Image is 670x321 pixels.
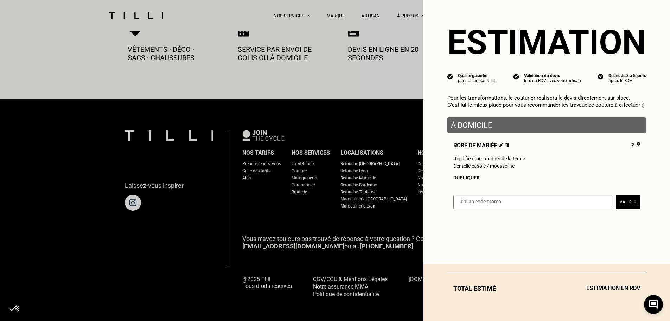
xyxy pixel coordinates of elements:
[453,175,640,180] div: Dupliquer
[447,73,453,80] img: icon list info
[513,73,519,80] img: icon list info
[453,163,515,169] span: Dentelle et soie / mousseline
[451,121,643,130] p: À domicile
[458,73,497,78] div: Qualité garantie
[586,285,640,292] span: Estimation en RDV
[616,195,640,209] button: Valider
[453,195,612,209] input: J‘ai un code promo
[608,73,646,78] div: Délais de 3 à 5 jours
[524,73,581,78] div: Validation du devis
[458,78,497,83] div: par nos artisans Tilli
[447,23,646,62] section: Estimation
[499,143,504,147] img: Éditer
[608,78,646,83] div: après le RDV
[505,143,509,147] img: Supprimer
[598,73,604,80] img: icon list info
[637,142,640,146] img: Pourquoi le prix est indéfini ?
[631,142,640,150] div: ?
[524,78,581,83] div: lors du RDV avec votre artisan
[447,285,646,292] div: Total estimé
[453,156,525,161] span: Rigidification : donner de la tenue
[447,94,646,109] p: Pour les transformations, le couturier réalisera le devis directement sur place. C’est lui le mie...
[453,142,509,150] span: Robe de mariée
